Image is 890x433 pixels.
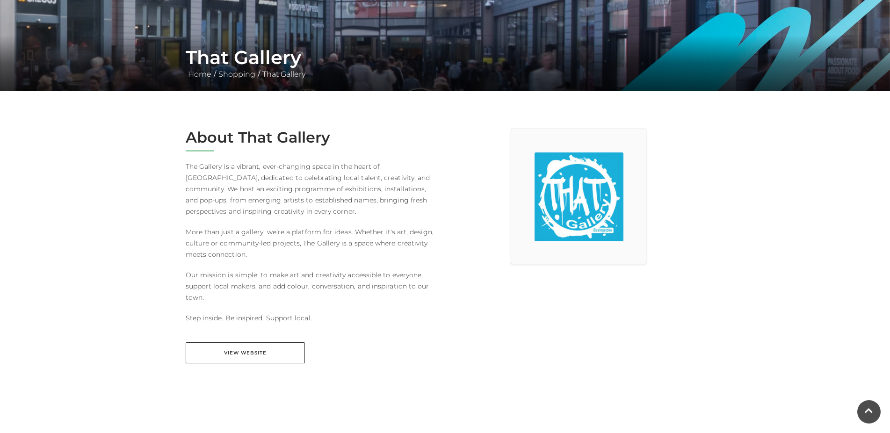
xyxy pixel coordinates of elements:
div: / / [179,46,712,80]
img: That Gallery at Festival Place [535,152,623,241]
p: Step inside. Be inspired. Support local. [186,312,438,324]
h1: That Gallery [186,46,705,69]
p: The Gallery is a vibrant, ever-changing space in the heart of [GEOGRAPHIC_DATA], dedicated to cel... [186,161,438,217]
p: Our mission is simple: to make art and creativity accessible to everyone, support local makers, a... [186,269,438,303]
a: Home [186,70,214,79]
a: View Website [186,342,305,363]
h2: About That Gallery [186,129,438,146]
a: Shopping [216,70,258,79]
p: More than just a gallery, we’re a platform for ideas. Whether it's art, design, culture or commun... [186,226,438,260]
a: That Gallery [260,70,308,79]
